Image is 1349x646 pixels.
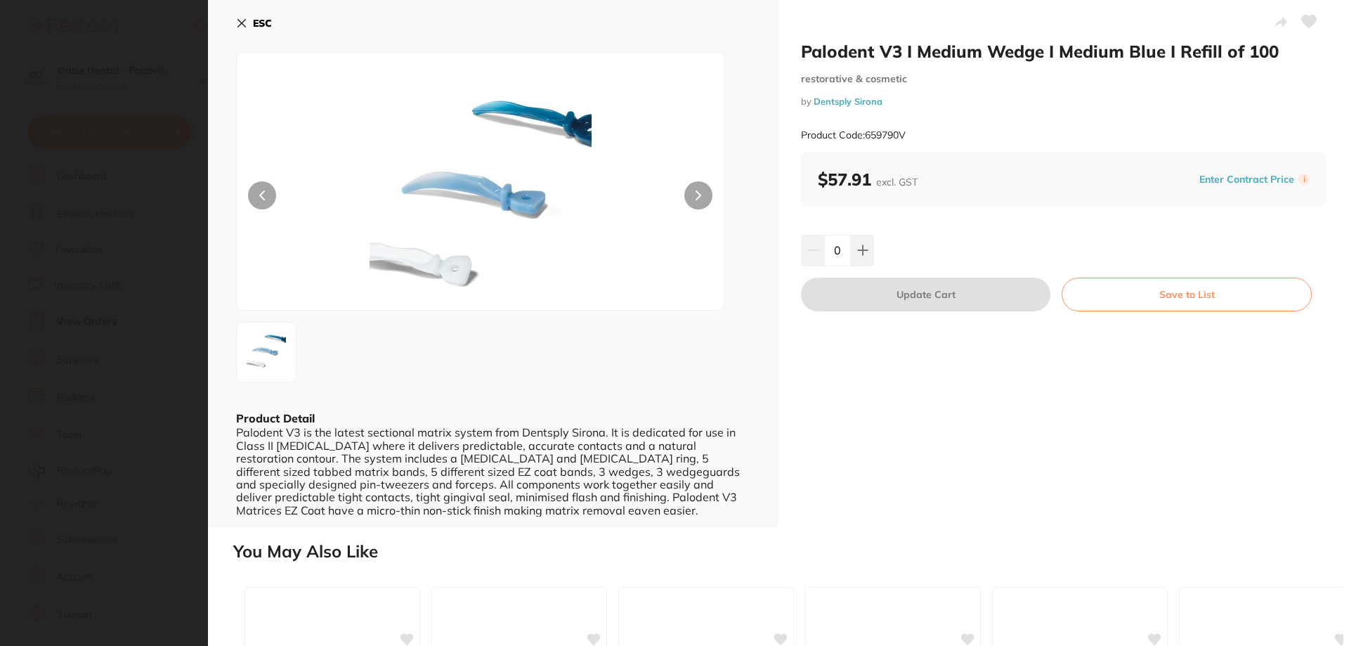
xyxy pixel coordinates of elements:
[801,41,1327,62] h2: Palodent V3 I Medium Wedge I Medium Blue I Refill of 100
[801,96,1327,107] small: by
[236,11,272,35] button: ESC
[1298,174,1310,185] label: i
[1062,278,1312,311] button: Save to List
[801,73,1327,85] small: restorative & cosmetic
[334,88,627,310] img: LmpwZw
[241,327,292,377] img: LmpwZw
[236,426,750,517] div: Palodent V3 is the latest sectional matrix system from Dentsply Sirona. It is dedicated for use i...
[233,542,1343,562] h2: You May Also Like
[818,169,918,190] b: $57.91
[801,278,1050,311] button: Update Cart
[1195,173,1298,186] button: Enter Contract Price
[801,129,906,141] small: Product Code: 659790V
[236,411,315,425] b: Product Detail
[814,96,882,107] a: Dentsply Sirona
[876,176,918,188] span: excl. GST
[253,17,272,30] b: ESC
